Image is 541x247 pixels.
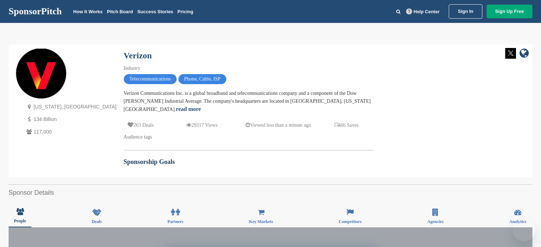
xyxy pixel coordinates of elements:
span: Deals [92,219,102,224]
span: Telecommunications [124,74,177,84]
span: People [14,219,26,223]
a: Pitch Board [107,9,133,14]
span: Phone, Cable, ISP [178,74,226,84]
p: 117,000 [25,127,117,136]
span: Agencies [427,219,443,224]
a: company link [520,48,529,60]
p: 466 Saves [335,121,359,130]
p: Viewed less than a minute ago [246,121,311,130]
div: Industry [124,64,374,72]
span: Competitors [339,219,362,224]
a: Help Center [405,8,441,16]
img: Twitter white [505,48,516,59]
span: Key Markets [249,219,273,224]
a: Success Stories [137,9,173,14]
iframe: Button to launch messaging window [512,218,535,241]
p: 29317 Views [186,121,217,130]
a: read more [176,106,201,112]
p: 263 Deals [127,121,154,130]
p: [US_STATE], [GEOGRAPHIC_DATA] [25,102,117,111]
p: 134 Billion [25,115,117,124]
span: Partners [167,219,183,224]
a: Verizon [124,51,152,60]
div: Audience tags [124,133,374,141]
span: Analytics [509,219,526,224]
h2: Sponsorship Goals [124,157,374,167]
a: Pricing [177,9,193,14]
a: How It Works [73,9,103,14]
div: Verizon Communications Inc. is a global broadband and telecommunications company and a component ... [124,89,374,113]
h2: Sponsor Details [9,188,532,198]
img: Sponsorpitch & Verizon [16,49,66,99]
a: Sign Up Free [487,5,532,18]
a: SponsorPitch [9,7,62,16]
a: Sign In [449,4,482,19]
